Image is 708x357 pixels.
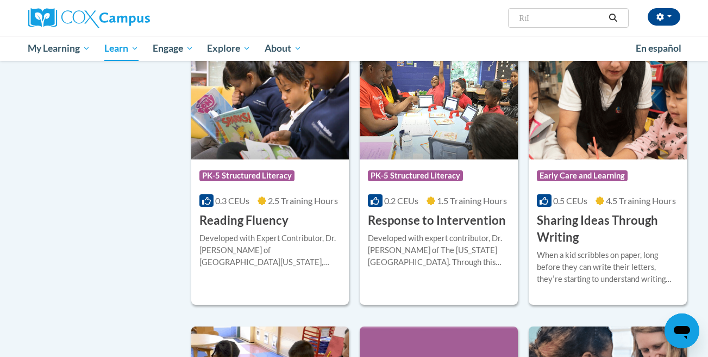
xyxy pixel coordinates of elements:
a: Course LogoEarly Care and Learning0.5 CEUs4.5 Training Hours Sharing Ideas Through WritingWhen a ... [529,48,687,304]
h3: Reading Fluency [199,212,289,229]
span: Engage [153,42,193,55]
img: Course Logo [191,48,349,159]
button: Account Settings [648,8,680,26]
span: About [265,42,302,55]
h3: Response to Intervention [368,212,506,229]
a: Learn [97,36,146,61]
span: Explore [207,42,250,55]
span: PK-5 Structured Literacy [199,170,295,181]
span: My Learning [28,42,90,55]
span: 1.5 Training Hours [437,195,507,206]
a: Course LogoPK-5 Structured Literacy0.2 CEUs1.5 Training Hours Response to InterventionDeveloped w... [360,48,518,304]
span: PK-5 Structured Literacy [368,170,463,181]
div: Main menu [12,36,697,61]
div: Developed with Expert Contributor, Dr. [PERSON_NAME] of [GEOGRAPHIC_DATA][US_STATE], [GEOGRAPHIC_... [199,232,341,268]
span: 4.5 Training Hours [606,195,676,206]
a: Cox Campus [28,8,235,28]
button: Search [605,11,621,24]
a: Engage [146,36,201,61]
h3: Sharing Ideas Through Writing [537,212,679,246]
div: Developed with expert contributor, Dr. [PERSON_NAME] of The [US_STATE][GEOGRAPHIC_DATA]. Through ... [368,232,510,268]
a: Course LogoPK-5 Structured Literacy0.3 CEUs2.5 Training Hours Reading FluencyDeveloped with Exper... [191,48,349,304]
span: 0.3 CEUs [215,195,249,206]
input: Search Courses [518,11,605,24]
span: 2.5 Training Hours [268,195,338,206]
span: En español [636,42,681,54]
div: When a kid scribbles on paper, long before they can write their letters, theyʹre starting to unde... [537,249,679,285]
span: 0.5 CEUs [553,195,587,206]
span: 0.2 CEUs [384,195,418,206]
span: Learn [104,42,139,55]
a: About [258,36,309,61]
a: En español [629,37,688,60]
img: Course Logo [360,48,518,159]
img: Cox Campus [28,8,150,28]
a: My Learning [21,36,98,61]
span: Early Care and Learning [537,170,628,181]
iframe: Button to launch messaging window [665,313,699,348]
img: Course Logo [529,48,687,159]
a: Explore [200,36,258,61]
